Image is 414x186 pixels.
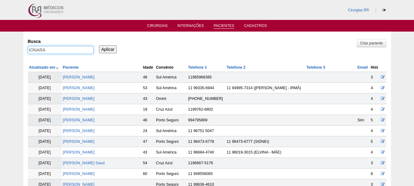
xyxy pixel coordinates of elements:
[142,136,155,147] td: 47
[187,93,226,104] td: [PHONE_NUMBER]
[63,150,95,154] a: [PERSON_NAME]
[28,126,62,136] td: [DATE]
[28,104,62,115] td: [DATE]
[370,104,380,115] td: 4
[28,169,62,179] td: [DATE]
[142,158,155,169] td: 54
[188,65,207,70] a: Telefone 1
[187,72,226,83] td: 11965968385
[142,83,155,93] td: 53
[187,126,226,136] td: 11 96751 5047
[99,45,117,53] input: Aplicar
[63,65,79,70] a: Paciente
[63,129,95,133] a: [PERSON_NAME]
[142,93,155,104] td: 43
[142,147,155,158] td: 43
[370,63,380,72] th: Hist
[63,161,104,165] a: [PERSON_NAME] Saud
[187,104,226,115] td: 1199762-6802
[187,158,226,169] td: 1196667-5176
[155,169,187,179] td: Porto Seguro
[142,72,155,83] td: 48
[357,39,386,47] a: Criar paciente
[28,46,93,54] input: Digite os termos que você deseja procurar.
[370,158,380,169] td: 3
[306,65,325,70] a: Telefone 3
[155,115,187,126] td: Porto Seguro
[155,63,187,72] th: Convênio
[214,24,234,29] a: Pacientes
[155,147,187,158] td: Sul América
[187,169,226,179] td: 11 949556065
[63,75,95,79] a: [PERSON_NAME]
[155,93,187,104] td: Omint
[226,147,305,158] td: 11 96019-3015 (ELVINA - MÃE)
[63,139,95,144] a: [PERSON_NAME]
[155,126,187,136] td: Sul América
[29,65,59,70] a: Atualizado em
[155,136,187,147] td: Porto Seguro
[226,83,305,93] td: 11 94995-7314 ([PERSON_NAME] - IRMÃ)
[63,172,95,176] a: [PERSON_NAME]
[370,115,380,126] td: 5
[187,115,226,126] td: 994795869
[370,83,380,93] td: 4
[382,8,386,12] i: Sair
[370,93,380,104] td: 4
[147,24,168,30] a: Cirurgias
[370,126,380,136] td: 4
[28,93,62,104] td: [DATE]
[370,136,380,147] td: 5
[187,147,226,158] td: 11 96684-4740
[348,8,369,12] a: Cirurgias RR
[227,65,245,70] a: Telefone 2
[142,63,155,72] th: Idade
[155,83,187,93] td: Sul América
[28,38,93,44] label: Busca
[142,115,155,126] td: 46
[28,158,62,169] td: [DATE]
[55,66,59,70] img: ordem crescente
[155,72,187,83] td: Sul América
[358,65,368,70] a: Email
[370,72,380,83] td: 3
[28,115,62,126] td: [DATE]
[155,158,187,169] td: Cruz Azul
[370,169,380,179] td: 8
[370,147,380,158] td: 4
[63,86,95,90] a: [PERSON_NAME]
[142,104,155,115] td: 19
[155,104,187,115] td: Cruz Azul
[177,24,204,30] a: Internações
[28,147,62,158] td: [DATE]
[142,169,155,179] td: 60
[244,24,267,30] a: Cadastros
[63,118,95,122] a: [PERSON_NAME]
[28,136,62,147] td: [DATE]
[63,107,95,112] a: [PERSON_NAME]
[356,115,370,126] td: Sim
[226,136,305,147] td: 11 96473-6777 (SIDNEI)
[142,126,155,136] td: 24
[187,136,226,147] td: 11 96473-6778
[63,97,95,101] a: [PERSON_NAME]
[187,83,226,93] td: 11 99335-6944
[28,72,62,83] td: [DATE]
[28,83,62,93] td: [DATE]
